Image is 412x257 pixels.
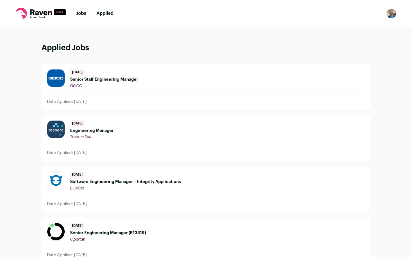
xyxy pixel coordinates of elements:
img: c8138309e2a31d442dd1269c3a97adc21b2b81e00271120c4a2486aa2a475300.png [47,223,65,240]
span: [DATE] [70,120,85,127]
span: [DATE] [70,171,85,178]
span: Tessera Data [70,135,92,139]
p: Date Applied: [DATE] [47,99,87,104]
p: Date Applied: [DATE] [47,201,87,207]
img: 2a40806cf29397c521479e4287d75de5304fd10d7a42b414fe0b1ab15be2cca3.jpg [47,121,65,138]
button: Open dropdown [386,8,397,19]
span: BlueCat [70,186,84,190]
p: Date Applied: [DATE] [47,150,87,155]
a: [DATE] Engineering Manager Tessera Data Date Applied: [DATE] [42,115,371,161]
h1: Applied Jobs [41,43,371,53]
a: Applied [96,11,114,16]
span: Senior Staff Engineering Manager [70,77,138,82]
span: Senior Engineering Manager (R13319) [70,230,146,235]
span: Oportun [70,237,85,241]
a: [DATE] Software Engineering Manager – Integrity Applications BlueCat Date Applied: [DATE] [42,166,371,212]
span: GEICO [70,84,82,88]
img: a08b33c9c758145257cc5bc0d6fca2b1a011f9d3668b493ea41f44c8f182152e.png [47,172,65,189]
span: Software Engineering Manager – Integrity Applications [70,179,181,184]
img: 58da5fe15ec08c86abc5c8fb1424a25c13b7d5ca55c837a70c380ea5d586a04d.jpg [47,69,65,87]
a: [DATE] Senior Staff Engineering Manager GEICO Date Applied: [DATE] [42,64,371,109]
img: 8510209-medium_jpg [386,8,397,19]
span: [DATE] [70,223,85,229]
span: [DATE] [70,69,85,76]
a: Jobs [76,11,86,16]
span: Engineering Manager [70,128,114,133]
